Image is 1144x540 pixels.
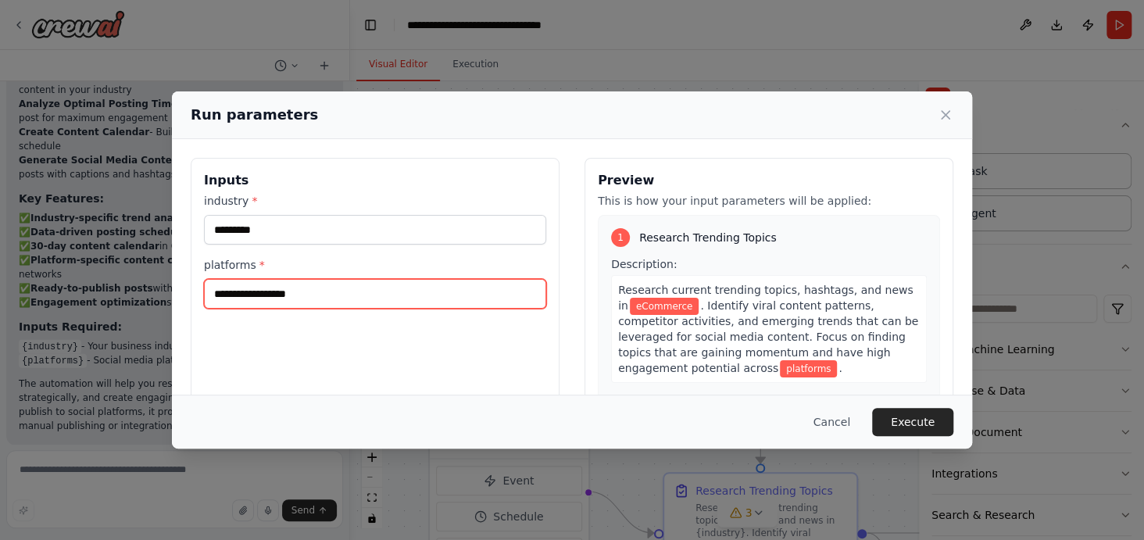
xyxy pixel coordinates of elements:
[838,362,842,374] span: .
[872,408,953,436] button: Execute
[598,171,940,190] h3: Preview
[639,230,777,245] span: Research Trending Topics
[780,360,837,377] span: Variable: platforms
[618,284,913,312] span: Research current trending topics, hashtags, and news in
[204,257,546,273] label: platforms
[801,408,863,436] button: Cancel
[204,193,546,209] label: industry
[611,258,677,270] span: Description:
[618,299,918,374] span: . Identify viral content patterns, competitor activities, and emerging trends that can be leverag...
[611,228,630,247] div: 1
[598,193,940,209] p: This is how your input parameters will be applied:
[191,104,318,126] h2: Run parameters
[204,171,546,190] h3: Inputs
[630,298,699,315] span: Variable: industry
